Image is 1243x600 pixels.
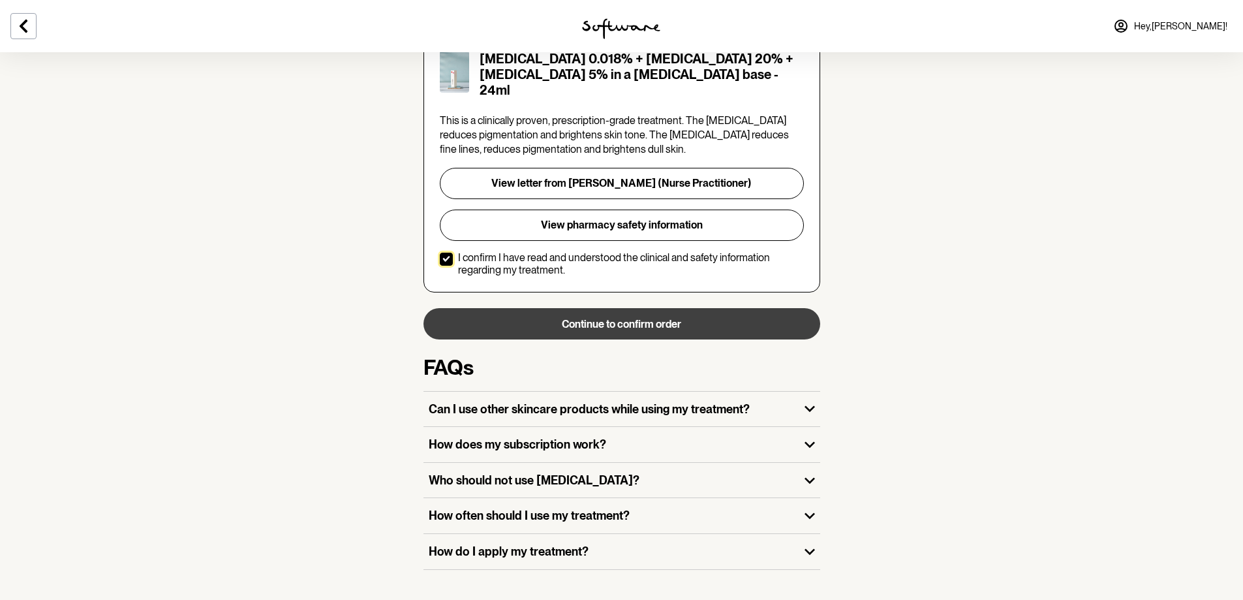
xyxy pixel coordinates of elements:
img: software logo [582,18,660,39]
button: How does my subscription work? [423,427,820,462]
a: Hey,[PERSON_NAME]! [1105,10,1235,42]
button: Continue to confirm order [423,308,820,339]
button: Who should not use [MEDICAL_DATA]? [423,463,820,498]
button: How often should I use my treatment? [423,498,820,533]
button: View letter from [PERSON_NAME] (Nurse Practitioner) [440,168,804,199]
h4: How do I apply my treatment? [429,545,794,559]
span: This is a clinically proven, prescription-grade treatment. The [MEDICAL_DATA] reduces pigmentatio... [440,114,789,156]
span: Hey, [PERSON_NAME] ! [1134,21,1227,32]
h5: [MEDICAL_DATA] 0.018% + [MEDICAL_DATA] 20% + [MEDICAL_DATA] 5% in a [MEDICAL_DATA] base - 24ml [480,51,804,98]
h4: Can I use other skincare products while using my treatment? [429,402,794,417]
h4: How often should I use my treatment? [429,509,794,523]
button: View pharmacy safety information [440,210,804,241]
h4: How does my subscription work? [429,437,794,452]
img: cktujw8de00003e5xr50tsoyf.jpg [440,51,469,93]
p: I confirm I have read and understood the clinical and safety information regarding my treatment. [458,251,804,276]
button: Can I use other skincare products while using my treatment? [423,392,820,427]
button: How do I apply my treatment? [423,534,820,569]
h4: Who should not use [MEDICAL_DATA]? [429,473,794,488]
h3: FAQs [423,355,820,380]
